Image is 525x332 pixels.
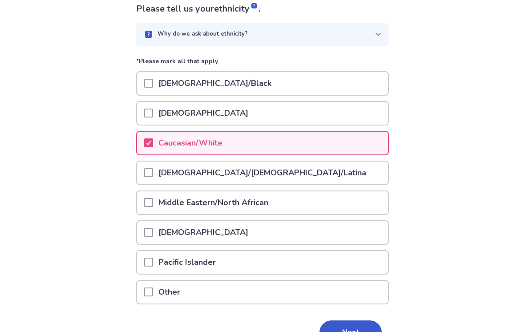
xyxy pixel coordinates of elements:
p: Other [153,281,186,304]
p: [DEMOGRAPHIC_DATA]/[DEMOGRAPHIC_DATA]/Latina [153,162,372,184]
p: Caucasian/White [153,132,228,154]
p: Why do we ask about ethnicity? [157,30,248,39]
p: [DEMOGRAPHIC_DATA] [153,221,254,244]
span: ethnicity [214,3,258,15]
p: [DEMOGRAPHIC_DATA]/Black [153,72,277,95]
p: Please tell us your . [136,2,389,16]
p: *Please mark all that apply [136,57,389,71]
p: [DEMOGRAPHIC_DATA] [153,102,254,125]
p: Middle Eastern/North African [153,191,274,214]
p: Pacific Islander [153,251,221,274]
